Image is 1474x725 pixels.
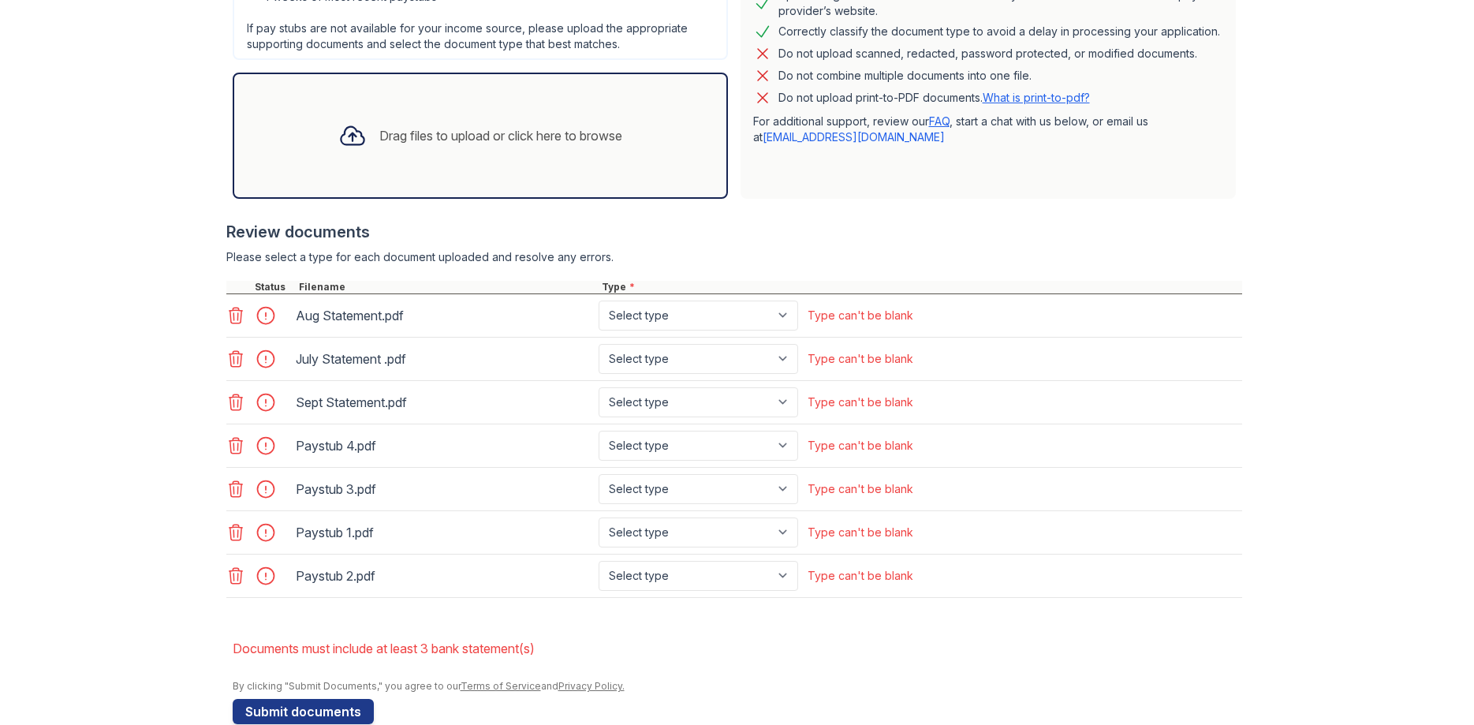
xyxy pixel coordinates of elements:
div: Sept Statement.pdf [296,390,592,415]
div: Type can't be blank [808,481,913,497]
div: Type can't be blank [808,394,913,410]
div: Paystub 2.pdf [296,563,592,589]
div: Paystub 3.pdf [296,476,592,502]
div: Drag files to upload or click here to browse [379,126,622,145]
div: Do not upload scanned, redacted, password protected, or modified documents. [778,44,1197,63]
div: Do not combine multiple documents into one file. [778,66,1032,85]
div: Please select a type for each document uploaded and resolve any errors. [226,249,1242,265]
div: July Statement .pdf [296,346,592,372]
p: For additional support, review our , start a chat with us below, or email us at [753,114,1223,145]
div: Correctly classify the document type to avoid a delay in processing your application. [778,22,1220,41]
div: Type can't be blank [808,308,913,323]
a: FAQ [929,114,950,128]
div: Paystub 4.pdf [296,433,592,458]
div: Aug Statement.pdf [296,303,592,328]
a: What is print-to-pdf? [983,91,1090,104]
div: Type can't be blank [808,438,913,454]
div: Filename [296,281,599,293]
button: Submit documents [233,699,374,724]
div: Type [599,281,1242,293]
div: By clicking "Submit Documents," you agree to our and [233,680,1242,693]
div: Type can't be blank [808,525,913,540]
a: Terms of Service [461,680,541,692]
div: Type can't be blank [808,568,913,584]
a: [EMAIL_ADDRESS][DOMAIN_NAME] [763,130,945,144]
div: Review documents [226,221,1242,243]
div: Status [252,281,296,293]
div: Paystub 1.pdf [296,520,592,545]
p: Do not upload print-to-PDF documents. [778,90,1090,106]
a: Privacy Policy. [558,680,625,692]
div: Type can't be blank [808,351,913,367]
li: Documents must include at least 3 bank statement(s) [233,633,1242,664]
